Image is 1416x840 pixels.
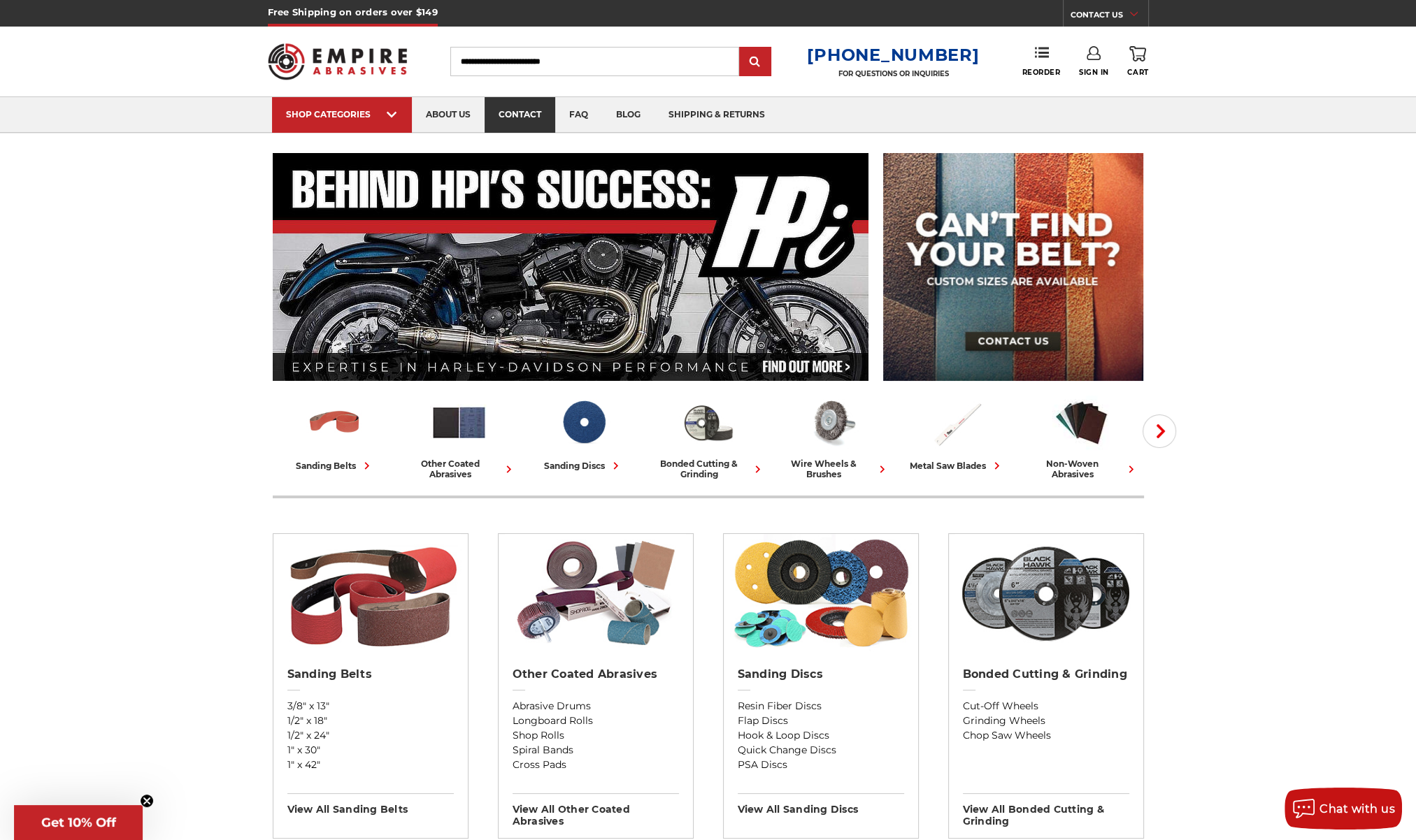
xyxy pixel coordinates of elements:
a: 3/8" x 13" [287,699,454,714]
span: Chat with us [1320,802,1395,816]
a: Cross Pads [513,758,679,772]
div: bonded cutting & grinding [652,458,765,479]
a: about us [412,97,485,133]
img: Bonded Cutting & Grinding [955,534,1136,653]
a: Quick Change Discs [738,743,904,758]
a: Shop Rolls [513,728,679,743]
a: Flap Discs [738,714,904,728]
a: Cart [1127,46,1148,77]
button: Close teaser [140,794,154,808]
div: other coated abrasives [403,458,516,479]
h2: Bonded Cutting & Grinding [963,667,1129,681]
a: non-woven abrasives [1025,393,1138,479]
span: Sign In [1079,68,1109,77]
a: CONTACT US [1071,7,1148,27]
a: other coated abrasives [403,393,516,479]
img: Other Coated Abrasives [505,534,686,653]
img: Other Coated Abrasives [430,393,488,451]
a: 1/2" x 18" [287,714,454,728]
button: Next [1143,414,1176,448]
div: sanding belts [296,458,374,473]
span: Get 10% Off [41,815,116,830]
a: 1" x 30" [287,743,454,758]
h2: Other Coated Abrasives [513,667,679,681]
a: Cut-Off Wheels [963,699,1129,714]
h3: View All bonded cutting & grinding [963,793,1129,827]
a: Grinding Wheels [963,714,1129,728]
h3: View All sanding discs [738,793,904,816]
a: Hook & Loop Discs [738,728,904,743]
a: Reorder [1022,46,1060,76]
img: Empire Abrasives [268,34,408,89]
span: Reorder [1022,68,1060,77]
div: non-woven abrasives [1025,458,1138,479]
img: Wire Wheels & Brushes [803,393,861,451]
a: bonded cutting & grinding [652,393,765,479]
a: faq [555,97,602,133]
a: Abrasive Drums [513,699,679,714]
a: shipping & returns [655,97,779,133]
a: Longboard Rolls [513,714,679,728]
img: Non-woven Abrasives [1052,393,1110,451]
h3: View All other coated abrasives [513,793,679,827]
h3: View All sanding belts [287,793,454,816]
img: Sanding Belts [280,534,461,653]
a: metal saw blades [901,393,1014,473]
h2: Sanding Belts [287,667,454,681]
div: Get 10% OffClose teaser [14,805,143,840]
input: Submit [741,48,769,76]
a: contact [485,97,555,133]
a: blog [602,97,655,133]
a: sanding discs [527,393,641,473]
img: Bonded Cutting & Grinding [679,393,737,451]
img: Metal Saw Blades [928,393,986,451]
img: Banner for an interview featuring Horsepower Inc who makes Harley performance upgrades featured o... [273,153,869,381]
p: FOR QUESTIONS OR INQUIRIES [807,69,979,78]
h2: Sanding Discs [738,667,904,681]
div: metal saw blades [910,458,1004,473]
a: PSA Discs [738,758,904,772]
a: Chop Saw Wheels [963,728,1129,743]
a: 1" x 42" [287,758,454,772]
a: [PHONE_NUMBER] [807,45,979,65]
div: wire wheels & brushes [776,458,889,479]
a: 1/2" x 24" [287,728,454,743]
img: Sanding Belts [306,393,364,451]
img: promo banner for custom belts. [883,153,1143,381]
a: sanding belts [278,393,392,473]
a: Resin Fiber Discs [738,699,904,714]
a: Spiral Bands [513,743,679,758]
button: Chat with us [1285,788,1402,830]
div: sanding discs [544,458,623,473]
div: SHOP CATEGORIES [286,109,398,120]
span: Cart [1127,68,1148,77]
img: Sanding Discs [730,534,911,653]
a: wire wheels & brushes [776,393,889,479]
img: Sanding Discs [555,393,613,451]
